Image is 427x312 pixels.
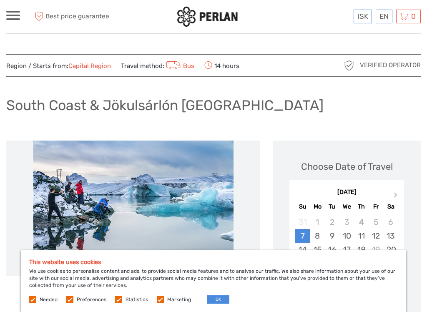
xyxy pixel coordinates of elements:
[354,243,369,257] div: Choose Thursday, September 18th, 2025
[369,215,383,229] div: Not available Friday, September 5th, 2025
[339,229,354,243] div: Choose Wednesday, September 10th, 2025
[295,243,310,257] div: Choose Sunday, September 14th, 2025
[383,243,398,257] div: Choose Saturday, September 20th, 2025
[360,61,421,70] span: Verified Operator
[310,215,325,229] div: Not available Monday, September 1st, 2025
[7,3,32,28] button: Open LiveChat chat widget
[325,229,339,243] div: Choose Tuesday, September 9th, 2025
[68,62,111,70] a: Capital Region
[204,60,239,71] span: 14 hours
[164,62,194,70] a: Bus
[369,229,383,243] div: Choose Friday, September 12th, 2025
[167,296,191,303] label: Marketing
[295,215,310,229] div: Not available Sunday, August 31st, 2025
[325,243,339,257] div: Choose Tuesday, September 16th, 2025
[339,243,354,257] div: Choose Wednesday, September 17th, 2025
[40,296,58,303] label: Needed
[310,243,325,257] div: Choose Monday, September 15th, 2025
[77,296,106,303] label: Preferences
[310,201,325,212] div: Mo
[6,97,324,114] h1: South Coast & Jökulsárlón [GEOGRAPHIC_DATA]
[376,10,392,23] div: EN
[295,201,310,212] div: Su
[33,141,234,274] img: 78518117ddc0439cb4efc68decae32cf_main_slider.jpg
[354,201,369,212] div: Th
[310,229,325,243] div: Choose Monday, September 8th, 2025
[121,60,194,71] span: Travel method:
[325,215,339,229] div: Not available Tuesday, September 2nd, 2025
[6,62,111,70] span: Region / Starts from:
[369,201,383,212] div: Fr
[33,10,110,23] span: Best price guarantee
[301,160,393,173] div: Choose Date of Travel
[325,201,339,212] div: Tu
[410,12,417,20] span: 0
[21,250,406,312] div: We use cookies to personalise content and ads, to provide social media features and to analyse ou...
[289,188,404,197] div: [DATE]
[383,215,398,229] div: Not available Saturday, September 6th, 2025
[383,229,398,243] div: Choose Saturday, September 13th, 2025
[390,190,403,204] button: Next Month
[357,12,368,20] span: ISK
[295,229,310,243] div: Choose Sunday, September 7th, 2025
[354,215,369,229] div: Not available Thursday, September 4th, 2025
[177,6,238,27] img: 288-6a22670a-0f57-43d8-a107-52fbc9b92f2c_logo_small.jpg
[342,59,356,72] img: verified_operator_grey_128.png
[339,201,354,212] div: We
[29,259,398,266] h5: This website uses cookies
[207,295,229,304] button: OK
[369,243,383,257] div: Not available Friday, September 19th, 2025
[292,215,401,298] div: month 2025-09
[339,215,354,229] div: Not available Wednesday, September 3rd, 2025
[126,296,148,303] label: Statistics
[354,229,369,243] div: Choose Thursday, September 11th, 2025
[383,201,398,212] div: Sa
